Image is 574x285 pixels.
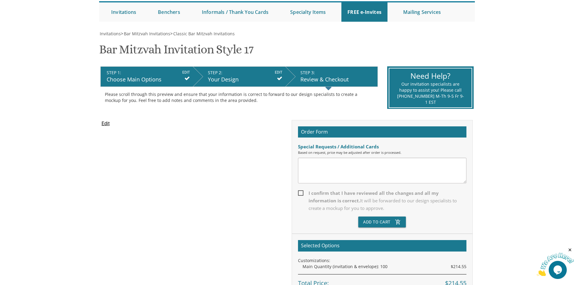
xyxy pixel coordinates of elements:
input: EDIT [275,70,282,75]
a: Informals / Thank You Cards [196,2,274,22]
h2: Order Form [298,126,466,138]
a: Specialty Items [284,2,332,22]
div: Based on request, price may be adjusted after order is processed. [298,150,466,155]
div: Your Design [208,76,282,84]
div: Please scroll through this preview and ensure that your information is correct to forward to our ... [105,91,373,103]
h2: Selected Options [298,240,466,252]
a: Invitations [99,31,121,36]
div: Special Requests / Additional Cards [298,144,466,150]
span: > [121,31,170,36]
span: Bar Mitzvah Invitations [124,31,170,36]
input: EDIT [182,70,190,75]
div: Our invitation specialists are happy to assist you! Please call [PHONE_NUMBER] M-Th 9-5 Fr 9-1 EST [397,81,464,105]
a: Mailing Services [397,2,447,22]
a: Bar Mitzvah Invitations [123,31,170,36]
span: > [170,31,235,36]
iframe: chat widget [537,247,574,276]
span: I confirm that I have reviewed all the changes and all my information is correct. [298,189,466,212]
i: add_shopping_cart [395,217,401,227]
a: Benchers [152,2,186,22]
button: Add To Cartadd_shopping_cart [358,217,406,227]
input: Edit [102,120,110,127]
div: Main Quantity (invitation & envelope): 100 [303,264,466,270]
h1: Bar Mitzvah Invitation Style 17 [99,43,253,61]
div: Review & Checkout [300,76,375,84]
div: Customizations: [298,258,466,264]
span: It will be forwarded to our design specialists to create a mockup for you to approve. [309,198,457,211]
a: Invitations [105,2,142,22]
div: STEP 2: [208,70,282,76]
div: Need Help? [397,71,464,81]
div: STEP 3: [300,70,375,76]
div: STEP 1: [107,70,190,76]
span: $214.55 [451,264,466,270]
a: Classic Bar Mitzvah Invitations [173,31,235,36]
span: Invitations [100,31,121,36]
div: Choose Main Options [107,76,190,84]
a: FREE e-Invites [341,2,387,22]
